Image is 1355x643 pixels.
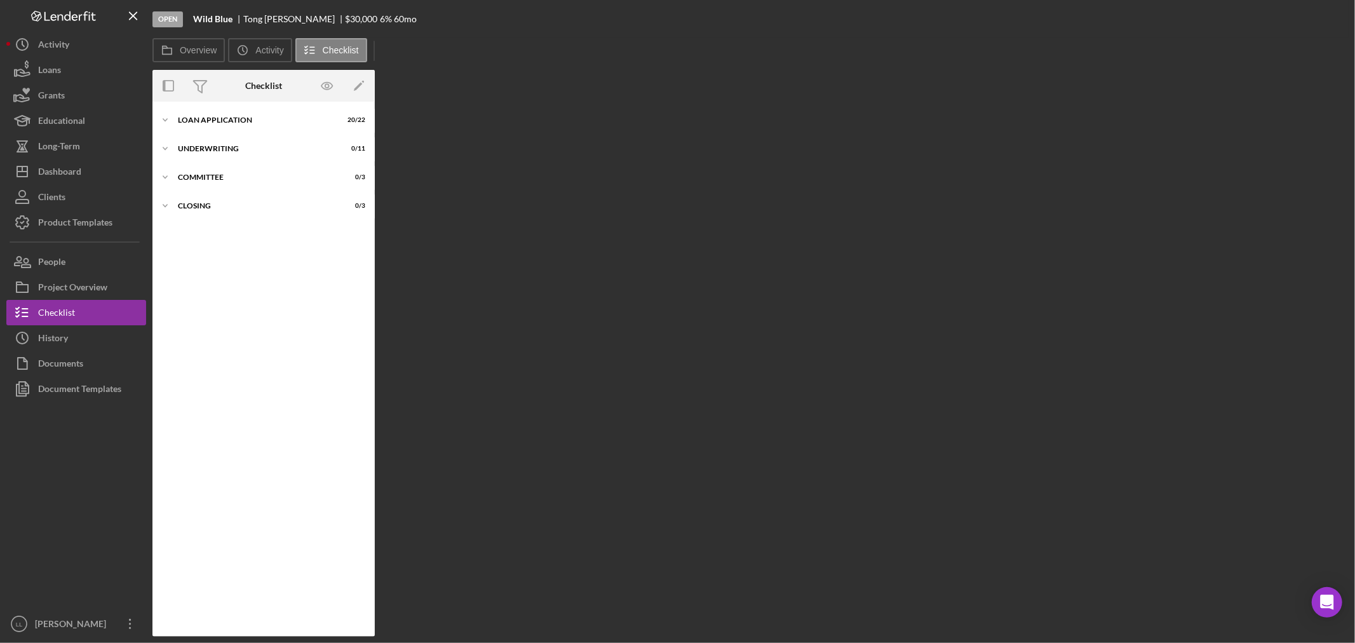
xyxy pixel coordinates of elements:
[38,300,75,328] div: Checklist
[38,274,107,303] div: Project Overview
[16,621,23,628] text: LL
[38,184,65,213] div: Clients
[6,83,146,108] button: Grants
[6,351,146,376] button: Documents
[6,300,146,325] button: Checklist
[38,32,69,60] div: Activity
[152,11,183,27] div: Open
[38,249,65,278] div: People
[342,173,365,181] div: 0 / 3
[38,57,61,86] div: Loans
[38,133,80,162] div: Long-Term
[323,45,359,55] label: Checklist
[1312,587,1342,618] div: Open Intercom Messenger
[342,145,365,152] div: 0 / 11
[38,325,68,354] div: History
[178,116,334,124] div: Loan Application
[245,81,282,91] div: Checklist
[228,38,292,62] button: Activity
[38,83,65,111] div: Grants
[178,173,334,181] div: Committee
[178,202,334,210] div: Closing
[6,184,146,210] button: Clients
[6,133,146,159] button: Long-Term
[38,210,112,238] div: Product Templates
[243,14,346,24] div: Tong [PERSON_NAME]
[38,108,85,137] div: Educational
[6,249,146,274] button: People
[6,325,146,351] button: History
[193,14,233,24] b: Wild Blue
[6,159,146,184] button: Dashboard
[6,376,146,402] button: Document Templates
[38,376,121,405] div: Document Templates
[32,611,114,640] div: [PERSON_NAME]
[6,611,146,637] button: LL[PERSON_NAME]
[346,13,378,24] span: $30,000
[394,14,417,24] div: 60 mo
[178,145,334,152] div: Underwriting
[342,116,365,124] div: 20 / 22
[342,202,365,210] div: 0 / 3
[38,159,81,187] div: Dashboard
[295,38,367,62] button: Checklist
[6,210,146,235] button: Product Templates
[380,14,392,24] div: 6 %
[255,45,283,55] label: Activity
[38,351,83,379] div: Documents
[6,274,146,300] button: Project Overview
[6,32,146,57] button: Activity
[180,45,217,55] label: Overview
[6,108,146,133] button: Educational
[152,38,225,62] button: Overview
[6,57,146,83] button: Loans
